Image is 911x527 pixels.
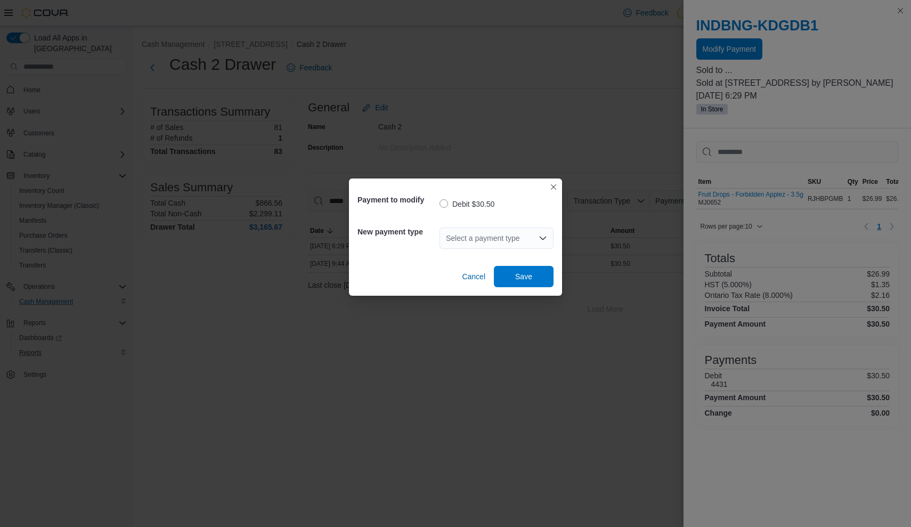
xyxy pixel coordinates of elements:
span: Save [515,271,532,282]
button: Open list of options [539,234,547,242]
input: Accessible screen reader label [446,232,447,245]
button: Closes this modal window [547,181,560,193]
button: Save [494,266,554,287]
h5: Payment to modify [357,189,437,210]
label: Debit $30.50 [440,198,494,210]
button: Cancel [458,266,490,287]
h5: New payment type [357,221,437,242]
span: Cancel [462,271,485,282]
